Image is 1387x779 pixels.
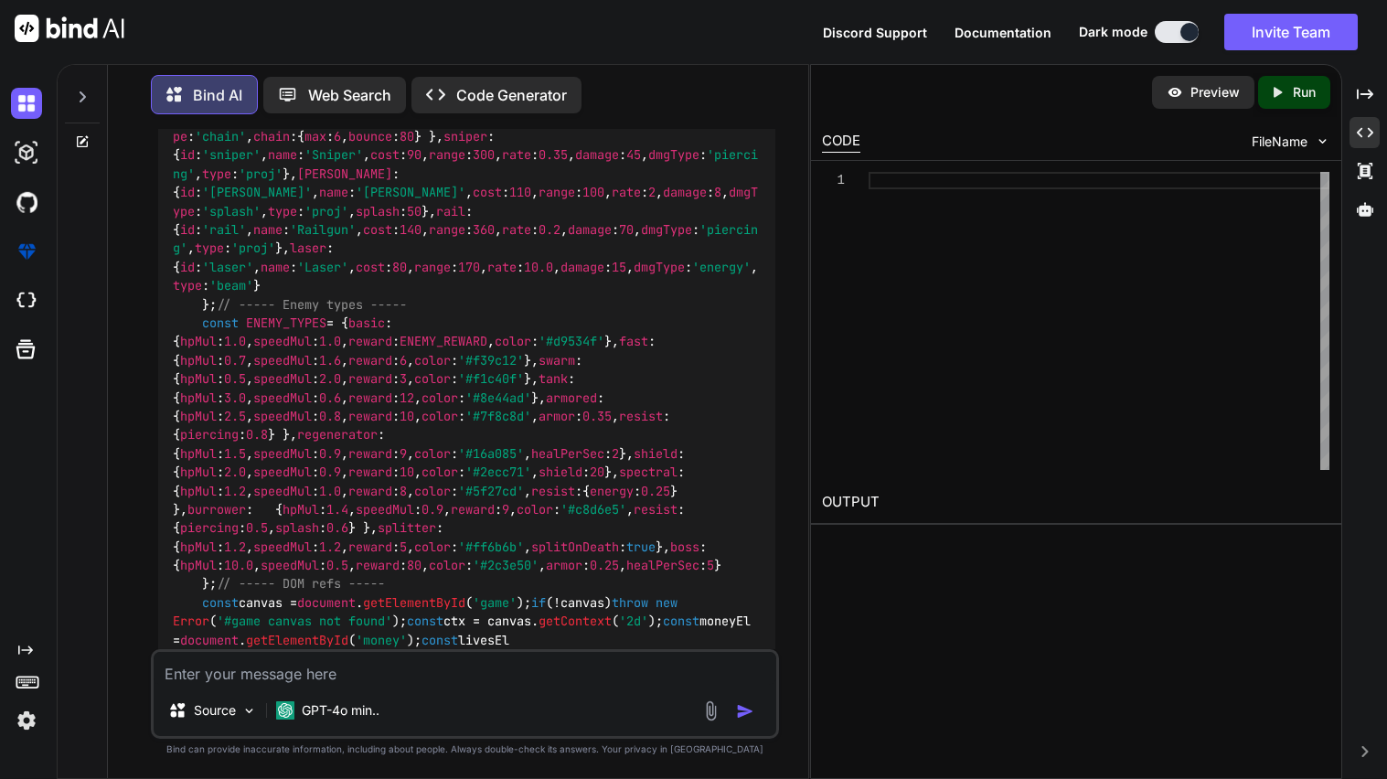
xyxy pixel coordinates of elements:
span: color [517,501,553,518]
span: hpMul [180,483,217,499]
p: Source [194,701,236,720]
span: burrower [187,501,246,518]
span: [PERSON_NAME] [297,165,392,182]
span: 'Railgun' [290,221,356,238]
span: 8 [714,185,721,201]
span: reward [348,352,392,368]
span: damage [663,185,707,201]
span: name [319,185,348,201]
span: Error [173,614,209,630]
span: 110 [509,185,531,201]
span: 0.2 [539,221,560,238]
span: speedMul [356,501,414,518]
span: 'Sniper' [304,147,363,164]
span: name [253,221,283,238]
span: range [429,221,465,238]
span: bounce [348,128,392,144]
span: armor [539,408,575,424]
span: Documentation [955,25,1051,40]
span: id [180,221,195,238]
span: resist [531,483,575,499]
span: 0.5 [224,371,246,388]
span: 1.2 [224,539,246,555]
span: healPerSec [531,445,604,462]
span: 2 [612,445,619,462]
span: rate [612,185,641,201]
img: cloudideIcon [11,285,42,316]
span: healPerSec [626,557,699,573]
span: 3 [400,371,407,388]
span: 10 [400,464,414,480]
span: color [414,371,451,388]
p: Run [1293,83,1316,101]
span: sniper [443,128,487,144]
span: 'energy' [692,259,751,275]
span: 1.5 [224,445,246,462]
span: cost [356,259,385,275]
span: spectral [619,464,677,480]
span: speedMul [253,371,312,388]
span: '#f39c12' [458,352,524,368]
img: GPT-4o mini [276,701,294,720]
span: speedMul [253,352,312,368]
span: speedMul [253,389,312,406]
span: 80 [400,128,414,144]
span: 'splash' [202,203,261,219]
span: energy [590,483,634,499]
span: 'sniper' [202,147,261,164]
span: 0.35 [582,408,612,424]
span: 2.5 [224,408,246,424]
span: reward [348,539,392,555]
span: hpMul [180,445,217,462]
span: 0.8 [246,427,268,443]
span: hpMul [283,501,319,518]
span: 'money' [356,632,407,648]
span: type [195,240,224,257]
span: 'piercing' [173,221,758,256]
span: document [297,594,356,611]
span: 0.25 [590,557,619,573]
span: cost [370,147,400,164]
span: 12 [400,389,414,406]
span: splash [356,203,400,219]
img: githubDark [11,187,42,218]
span: 8 [400,483,407,499]
span: '#16a085' [458,445,524,462]
span: id [180,147,195,164]
span: 2.0 [319,371,341,388]
span: basic [348,315,385,331]
span: '#8e44ad' [465,389,531,406]
span: range [429,147,465,164]
span: throw [612,594,648,611]
span: '#2c3e50' [473,557,539,573]
span: fast [619,334,648,350]
span: Dark mode [1079,23,1147,41]
span: id [180,259,195,275]
span: 6 [400,352,407,368]
span: armor [546,557,582,573]
span: regenerator [297,427,378,443]
span: '#ff6b6b' [458,539,524,555]
span: // ----- DOM refs ----- [217,576,385,592]
span: 0.9 [319,445,341,462]
img: darkChat [11,88,42,119]
span: 'game' [473,594,517,611]
span: id [180,185,195,201]
span: type [202,165,231,182]
span: rate [502,221,531,238]
span: range [539,185,575,201]
span: piercing [180,520,239,537]
span: dmgType [641,221,692,238]
span: speedMul [261,557,319,573]
span: new [656,594,677,611]
span: color [421,464,458,480]
span: 360 [473,221,495,238]
p: Web Search [308,84,391,106]
span: hpMul [180,464,217,480]
span: reward [348,389,392,406]
span: hpMul [180,408,217,424]
span: 1.0 [319,483,341,499]
span: 1.0 [224,334,246,350]
span: getElementById [246,632,348,648]
img: darkAi-studio [11,137,42,168]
